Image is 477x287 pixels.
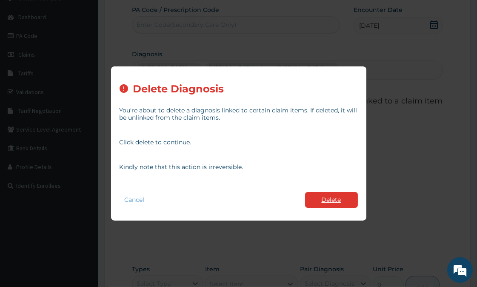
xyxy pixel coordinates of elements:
img: d_794563401_company_1708531726252_794563401 [16,43,34,64]
p: Kindly note that this action is irreversible. [120,164,358,171]
p: Click delete to continue. [120,139,358,146]
h2: Delete Diagnosis [133,83,224,95]
button: Cancel [120,194,150,206]
div: Minimize live chat window [140,4,160,25]
button: Delete [305,192,358,208]
p: You're about to delete a diagnosis linked to certain claim items. If deleted, it will be unlinked... [120,107,358,121]
span: We're online! [49,88,117,174]
div: Chat with us now [44,48,143,59]
textarea: Type your message and hit 'Enter' [4,194,162,224]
